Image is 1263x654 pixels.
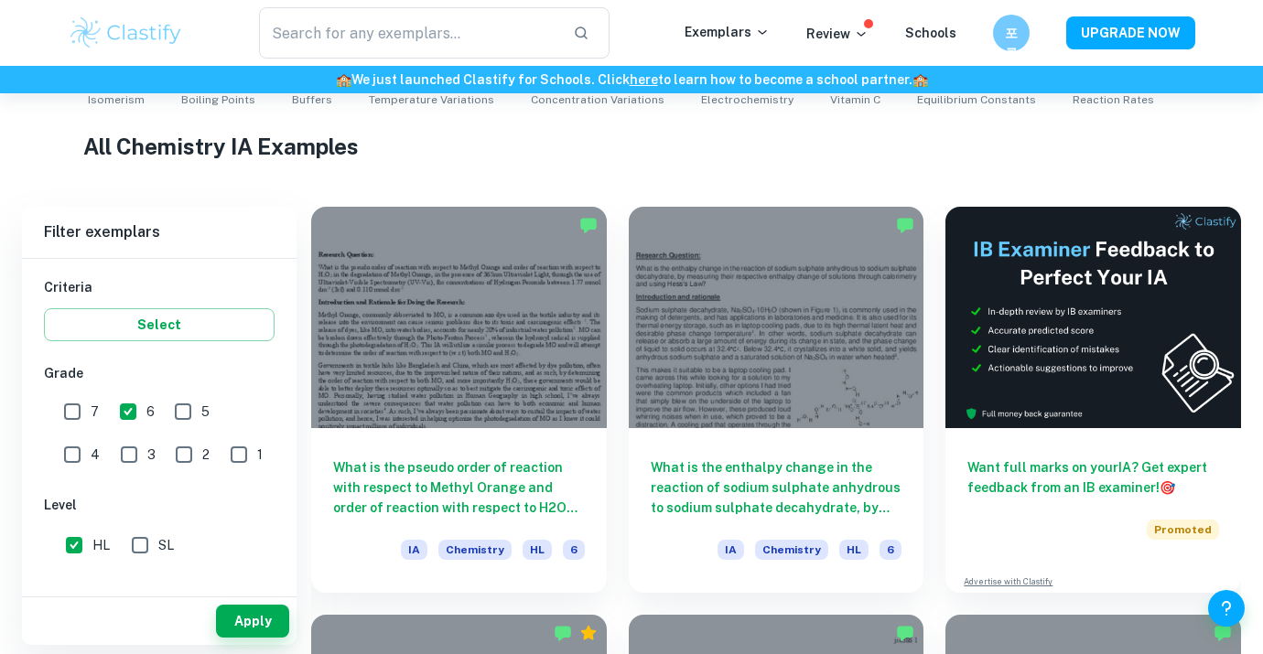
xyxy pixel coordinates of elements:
h6: Session [44,585,275,606]
span: Vitamin C [830,91,880,108]
span: IA [718,540,744,560]
img: Marked [896,216,914,234]
h6: 포루 [1001,23,1022,43]
span: Concentration Variations [531,91,664,108]
h6: Criteria [44,277,275,297]
p: Exemplars [685,22,770,42]
span: 1 [257,445,263,465]
h6: What is the enthalpy change in the reaction of sodium sulphate anhydrous to sodium sulphate decah... [651,457,902,518]
img: Marked [896,624,914,642]
span: HL [523,540,552,560]
input: Search for any exemplars... [259,7,558,59]
span: 6 [146,402,155,422]
button: UPGRADE NOW [1066,16,1195,49]
img: Clastify logo [68,15,184,51]
a: here [630,72,658,87]
span: 🎯 [1160,480,1175,495]
img: Marked [579,216,598,234]
button: Help and Feedback [1208,590,1245,627]
span: Boiling Points [181,91,255,108]
span: 6 [880,540,901,560]
span: Chemistry [438,540,512,560]
span: Temperature Variations [369,91,494,108]
p: Review [806,24,869,44]
img: Marked [1214,624,1232,642]
span: Equilibrium Constants [917,91,1036,108]
span: IA [401,540,427,560]
span: Chemistry [755,540,828,560]
button: Apply [216,605,289,638]
a: What is the pseudo order of reaction with respect to Methyl Orange and order of reaction with res... [311,207,607,593]
button: 포루 [993,15,1030,51]
span: HL [839,540,869,560]
h6: Grade [44,363,275,383]
span: 🏫 [336,72,351,87]
button: Select [44,308,275,341]
span: HL [92,535,110,555]
a: What is the enthalpy change in the reaction of sodium sulphate anhydrous to sodium sulphate decah... [629,207,924,593]
span: Electrochemistry [701,91,793,108]
a: Advertise with Clastify [964,575,1052,588]
span: Promoted [1147,520,1219,540]
img: Thumbnail [945,207,1241,428]
span: 🏫 [912,72,928,87]
h6: What is the pseudo order of reaction with respect to Methyl Orange and order of reaction with res... [333,457,585,518]
a: Schools [905,26,956,40]
h6: We just launched Clastify for Schools. Click to learn how to become a school partner. [4,70,1259,90]
h6: Level [44,495,275,515]
span: 7 [91,402,99,422]
h1: All Chemistry IA Examples [83,130,1181,163]
span: 2 [202,445,210,465]
h6: Want full marks on your IA ? Get expert feedback from an IB examiner! [967,457,1219,498]
span: SL [158,535,174,555]
span: 4 [91,445,100,465]
a: Want full marks on yourIA? Get expert feedback from an IB examiner!PromotedAdvertise with Clastify [945,207,1241,593]
h6: Filter exemplars [22,207,297,258]
img: Marked [554,624,572,642]
span: Buffers [292,91,332,108]
div: Premium [579,624,598,642]
span: 6 [563,540,585,560]
span: 5 [201,402,210,422]
span: 3 [147,445,156,465]
span: Reaction Rates [1073,91,1154,108]
span: Isomerism [88,91,145,108]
